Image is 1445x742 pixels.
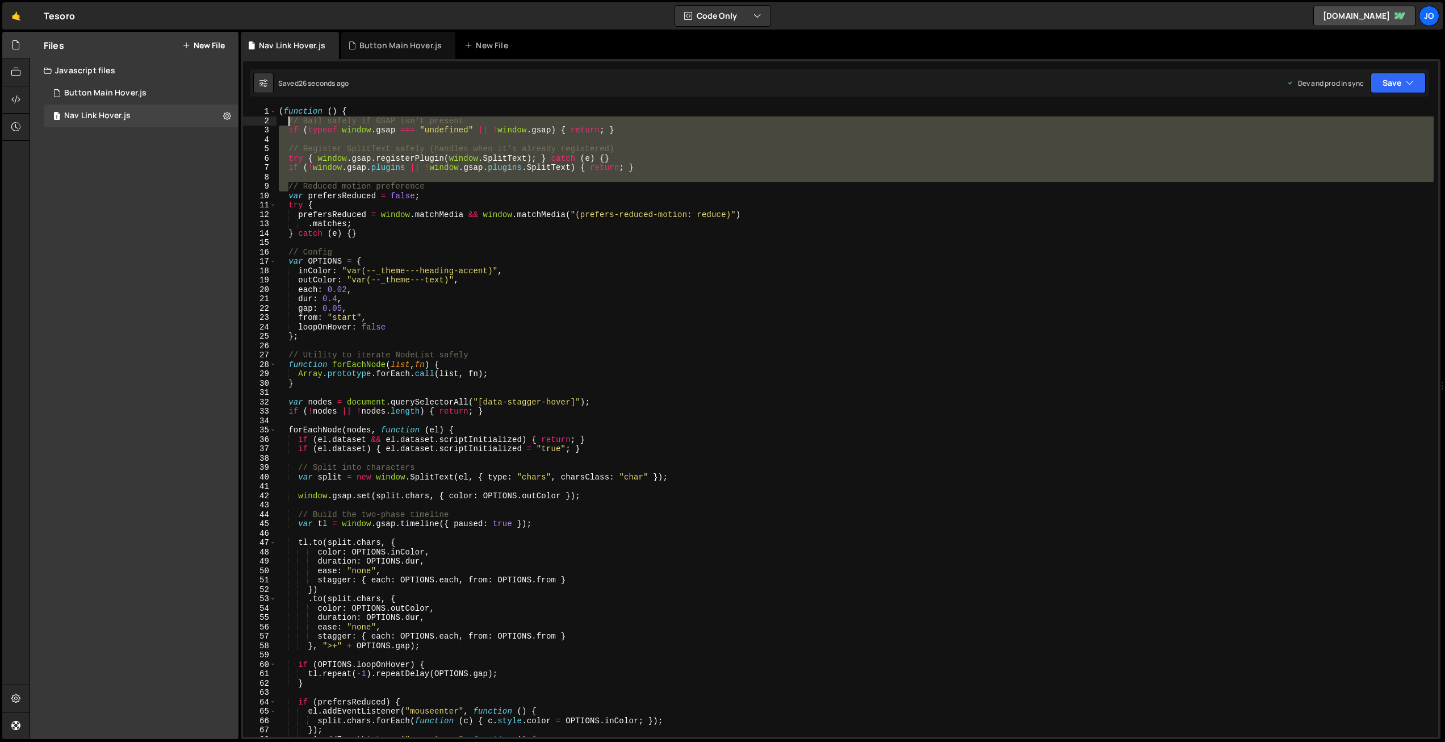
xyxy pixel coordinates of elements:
[243,294,277,304] div: 21
[243,669,277,679] div: 61
[243,698,277,707] div: 64
[299,78,349,88] div: 26 seconds ago
[243,116,277,126] div: 2
[243,491,277,501] div: 42
[243,388,277,398] div: 31
[243,154,277,164] div: 6
[243,238,277,248] div: 15
[243,332,277,341] div: 25
[2,2,30,30] a: 🤙
[243,501,277,510] div: 43
[243,473,277,482] div: 40
[243,660,277,670] div: 60
[243,304,277,314] div: 22
[243,529,277,539] div: 46
[243,566,277,576] div: 50
[243,285,277,295] div: 20
[243,351,277,360] div: 27
[243,191,277,201] div: 10
[243,407,277,416] div: 33
[44,9,75,23] div: Tesoro
[243,519,277,529] div: 45
[243,651,277,660] div: 59
[30,59,238,82] div: Javascript files
[243,369,277,379] div: 29
[243,557,277,566] div: 49
[359,40,442,51] div: Button Main Hover.js
[243,182,277,191] div: 9
[243,426,277,435] div: 35
[1287,78,1364,88] div: Dev and prod in sync
[44,82,238,105] div: 17308/48089.js
[243,716,277,726] div: 66
[243,585,277,595] div: 52
[64,111,131,121] div: Nav Link Hover.js
[243,107,277,116] div: 1
[243,679,277,689] div: 62
[1419,6,1439,26] a: Jo
[243,641,277,651] div: 58
[243,538,277,548] div: 47
[243,173,277,182] div: 8
[243,126,277,135] div: 3
[243,548,277,557] div: 48
[243,248,277,257] div: 16
[243,463,277,473] div: 39
[243,210,277,220] div: 12
[243,435,277,445] div: 36
[243,482,277,491] div: 41
[243,257,277,266] div: 17
[243,594,277,604] div: 53
[243,576,277,585] div: 51
[53,112,60,122] span: 1
[464,40,512,51] div: New File
[243,163,277,173] div: 7
[243,604,277,614] div: 54
[243,360,277,370] div: 28
[64,88,146,98] div: Button Main Hover.js
[243,613,277,623] div: 55
[243,313,277,323] div: 23
[243,623,277,632] div: 56
[243,454,277,464] div: 38
[243,135,277,145] div: 4
[182,41,225,50] button: New File
[278,78,349,88] div: Saved
[243,266,277,276] div: 18
[243,444,277,454] div: 37
[1313,6,1415,26] a: [DOMAIN_NAME]
[243,323,277,332] div: 24
[243,341,277,351] div: 26
[243,379,277,389] div: 30
[44,39,64,52] h2: Files
[243,229,277,239] div: 14
[243,201,277,210] div: 11
[243,510,277,520] div: 44
[243,632,277,641] div: 57
[243,707,277,716] div: 65
[243,144,277,154] div: 5
[243,398,277,407] div: 32
[243,219,277,229] div: 13
[243,416,277,426] div: 34
[44,105,238,127] div: 17308/48103.js
[675,6,770,26] button: Code Only
[1371,73,1426,93] button: Save
[243,276,277,285] div: 19
[259,40,325,51] div: Nav Link Hover.js
[243,688,277,698] div: 63
[243,726,277,735] div: 67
